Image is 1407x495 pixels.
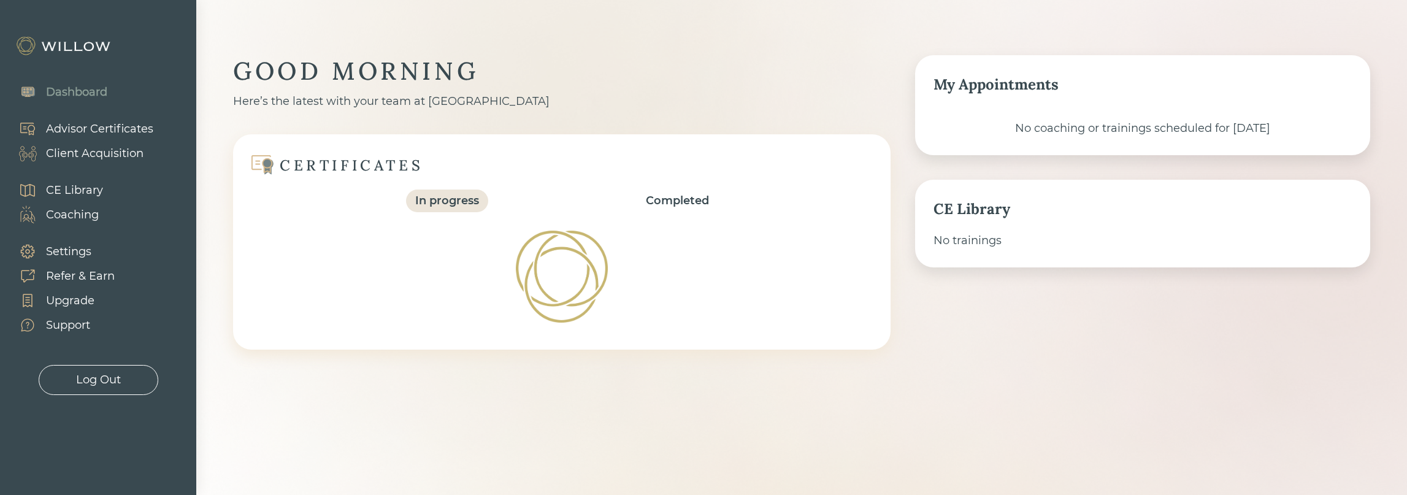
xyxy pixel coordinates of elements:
[233,93,891,110] div: Here’s the latest with your team at [GEOGRAPHIC_DATA]
[46,207,99,223] div: Coaching
[6,141,153,166] a: Client Acquisition
[6,80,107,104] a: Dashboard
[76,372,121,388] div: Log Out
[46,268,115,285] div: Refer & Earn
[46,317,90,334] div: Support
[46,244,91,260] div: Settings
[46,84,107,101] div: Dashboard
[515,229,609,323] img: Loading!
[6,239,115,264] a: Settings
[280,156,423,175] div: CERTIFICATES
[6,264,115,288] a: Refer & Earn
[46,121,153,137] div: Advisor Certificates
[415,193,479,209] div: In progress
[934,74,1352,96] div: My Appointments
[46,182,103,199] div: CE Library
[6,117,153,141] a: Advisor Certificates
[646,193,709,209] div: Completed
[233,55,891,87] div: GOOD MORNING
[934,198,1352,220] div: CE Library
[6,288,115,313] a: Upgrade
[6,178,103,202] a: CE Library
[934,120,1352,137] div: No coaching or trainings scheduled for [DATE]
[46,293,94,309] div: Upgrade
[15,36,113,56] img: Willow
[46,145,144,162] div: Client Acquisition
[934,232,1352,249] div: No trainings
[6,202,103,227] a: Coaching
